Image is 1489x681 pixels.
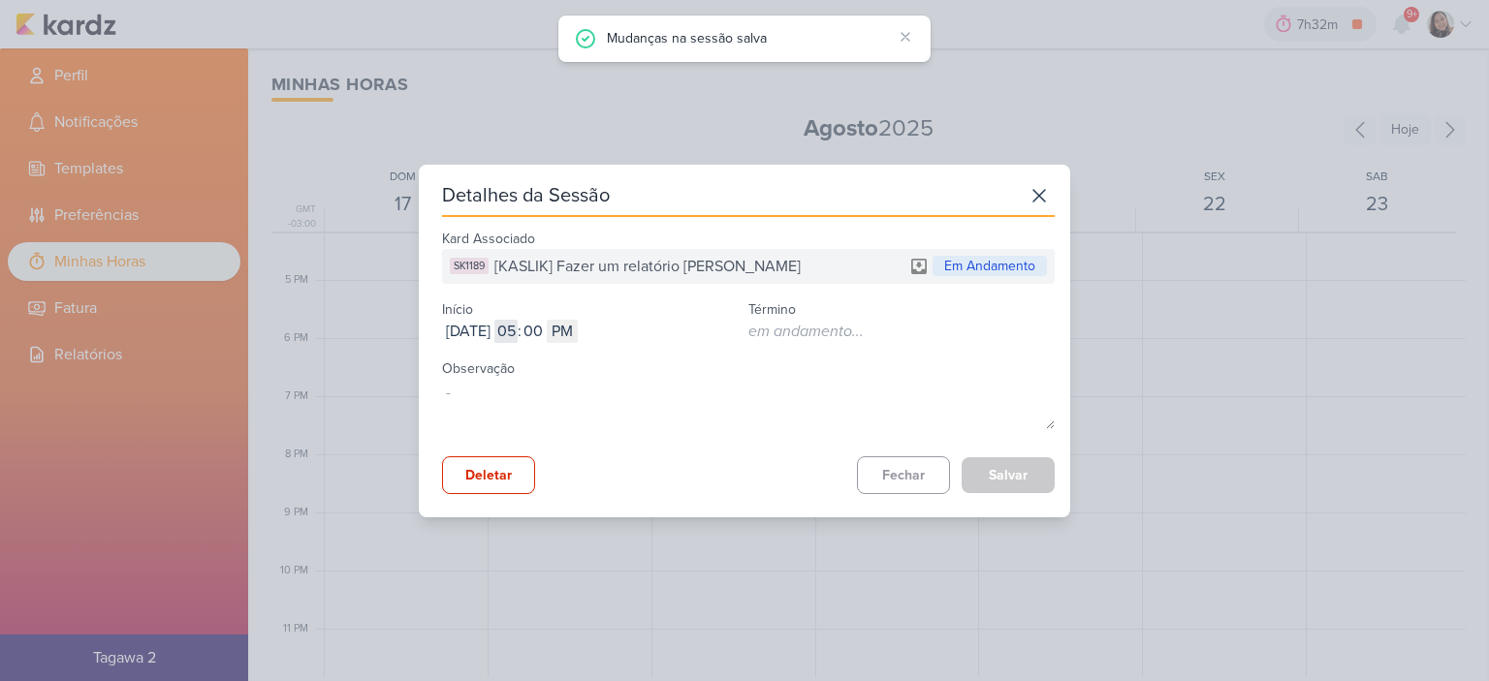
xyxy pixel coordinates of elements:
div: Mudanças na sessão salva [607,27,892,48]
div: Em Andamento [933,256,1047,276]
div: em andamento... [748,320,864,343]
label: Início [442,301,473,318]
div: : [518,320,522,343]
button: Deletar [442,456,535,494]
span: [KASLIK] Fazer um relatório [PERSON_NAME] [494,255,801,278]
div: Detalhes da Sessão [442,182,610,209]
label: Observação [442,360,515,377]
label: Kard Associado [442,231,535,247]
label: Término [748,301,796,318]
button: Fechar [857,456,950,494]
div: SK1189 [450,258,489,274]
